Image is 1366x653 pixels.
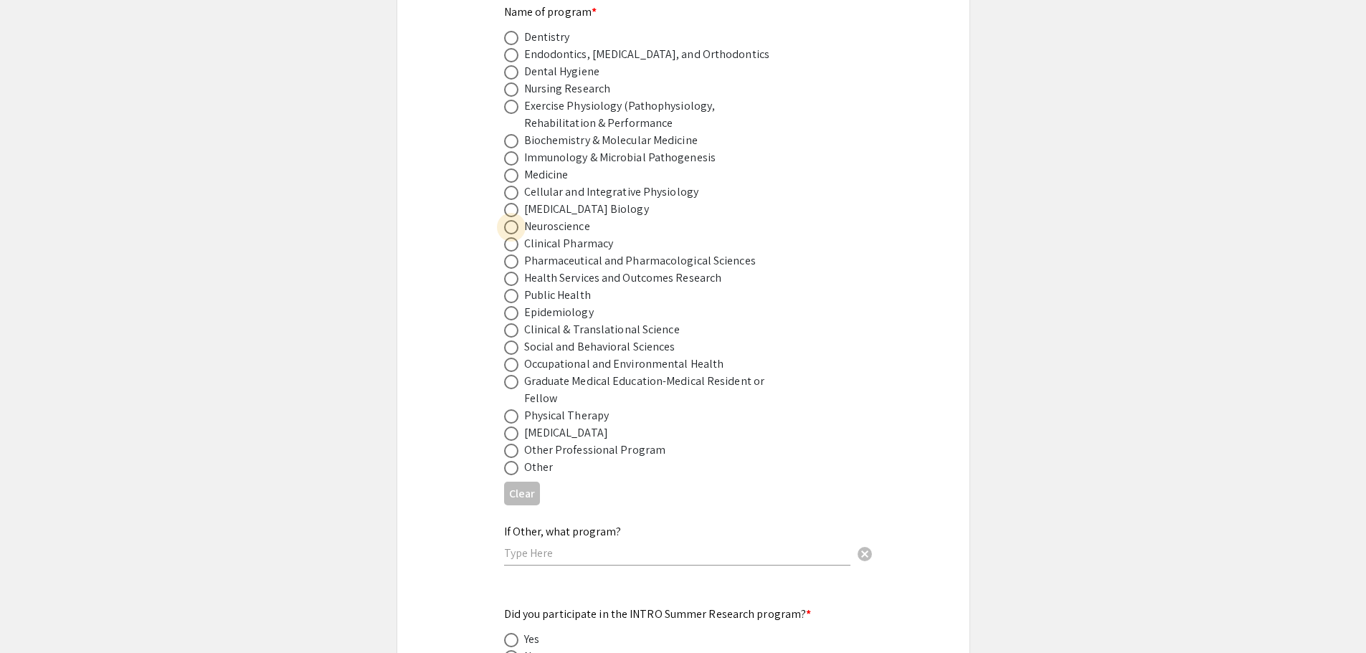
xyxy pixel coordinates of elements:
div: Social and Behavioral Sciences [524,338,675,356]
div: Other [524,459,554,476]
div: [MEDICAL_DATA] [524,424,608,442]
div: Clinical Pharmacy [524,235,614,252]
div: Exercise Physiology (Pathophysiology, Rehabilitation & Performance [524,97,775,132]
div: Medicine [524,166,569,183]
div: Other Professional Program [524,442,666,459]
iframe: Chat [11,588,61,642]
mat-label: Did you participate in the INTRO Summer Research program? [504,606,812,621]
div: Physical Therapy [524,407,610,424]
div: Dentistry [524,29,570,46]
div: Public Health [524,287,591,304]
span: cancel [856,545,873,563]
div: Endodontics, [MEDICAL_DATA], and Orthodontics [524,46,770,63]
div: Yes [524,631,539,648]
div: Immunology & Microbial Pathogenesis [524,149,716,166]
div: [MEDICAL_DATA] Biology [524,201,649,218]
button: Clear [504,482,540,505]
div: Nursing Research [524,80,611,97]
div: Pharmaceutical and Pharmacological Sciences [524,252,756,270]
mat-label: If Other, what program? [504,524,621,539]
mat-label: Name of program [504,4,597,19]
div: Biochemistry & Molecular Medicine [524,132,698,149]
div: Graduate Medical Education-Medical Resident or Fellow [524,373,775,407]
input: Type Here [504,545,850,561]
div: Neuroscience [524,218,590,235]
div: Clinical & Translational Science [524,321,680,338]
div: Occupational and Environmental Health [524,356,724,373]
div: Epidemiology [524,304,594,321]
div: Cellular and Integrative Physiology [524,183,699,201]
div: Dental Hygiene [524,63,599,80]
button: Clear [850,539,879,568]
div: Health Services and Outcomes Research [524,270,722,287]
